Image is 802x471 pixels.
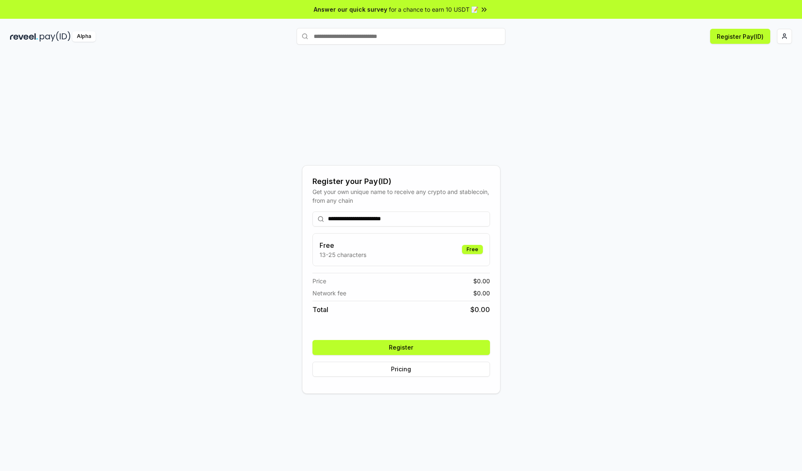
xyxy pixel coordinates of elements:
[312,362,490,377] button: Pricing
[473,277,490,285] span: $ 0.00
[312,277,326,285] span: Price
[40,31,71,42] img: pay_id
[462,245,483,254] div: Free
[320,250,366,259] p: 13-25 characters
[710,29,770,44] button: Register Pay(ID)
[320,240,366,250] h3: Free
[312,305,328,315] span: Total
[389,5,478,14] span: for a chance to earn 10 USDT 📝
[314,5,387,14] span: Answer our quick survey
[470,305,490,315] span: $ 0.00
[312,340,490,355] button: Register
[312,176,490,187] div: Register your Pay(ID)
[72,31,96,42] div: Alpha
[312,289,346,297] span: Network fee
[10,31,38,42] img: reveel_dark
[473,289,490,297] span: $ 0.00
[312,187,490,205] div: Get your own unique name to receive any crypto and stablecoin, from any chain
